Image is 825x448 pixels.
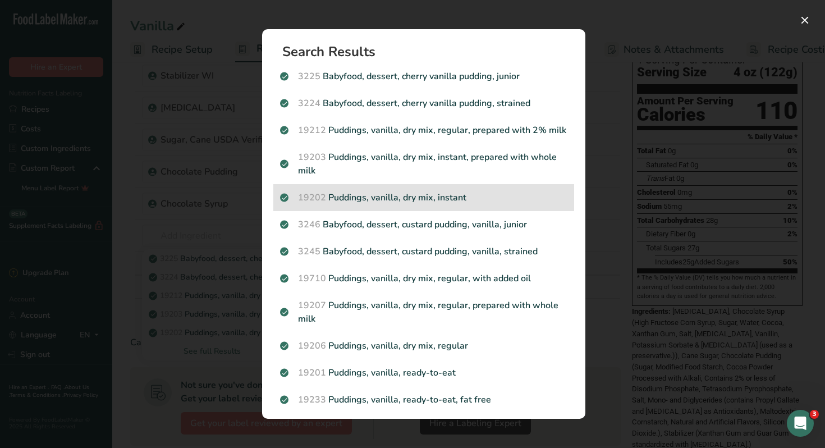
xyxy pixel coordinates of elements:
[280,97,567,110] p: Babyfood, dessert, cherry vanilla pudding, strained
[298,218,320,231] span: 3246
[280,299,567,326] p: Puddings, vanilla, dry mix, regular, prepared with whole milk
[280,272,567,285] p: Puddings, vanilla, dry mix, regular, with added oil
[787,410,814,437] iframe: Intercom live chat
[298,340,326,352] span: 19206
[810,410,819,419] span: 3
[298,367,326,379] span: 19201
[280,191,567,204] p: Puddings, vanilla, dry mix, instant
[298,191,326,204] span: 19202
[280,70,567,83] p: Babyfood, dessert, cherry vanilla pudding, junior
[280,150,567,177] p: Puddings, vanilla, dry mix, instant, prepared with whole milk
[280,393,567,406] p: Puddings, vanilla, ready-to-eat, fat free
[280,366,567,380] p: Puddings, vanilla, ready-to-eat
[298,245,320,258] span: 3245
[280,124,567,137] p: Puddings, vanilla, dry mix, regular, prepared with 2% milk
[298,299,326,312] span: 19207
[282,45,574,58] h1: Search Results
[298,124,326,136] span: 19212
[280,218,567,231] p: Babyfood, dessert, custard pudding, vanilla, junior
[298,272,326,285] span: 19710
[298,70,320,83] span: 3225
[298,97,320,109] span: 3224
[280,339,567,353] p: Puddings, vanilla, dry mix, regular
[280,245,567,258] p: Babyfood, dessert, custard pudding, vanilla, strained
[298,151,326,163] span: 19203
[298,394,326,406] span: 19233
